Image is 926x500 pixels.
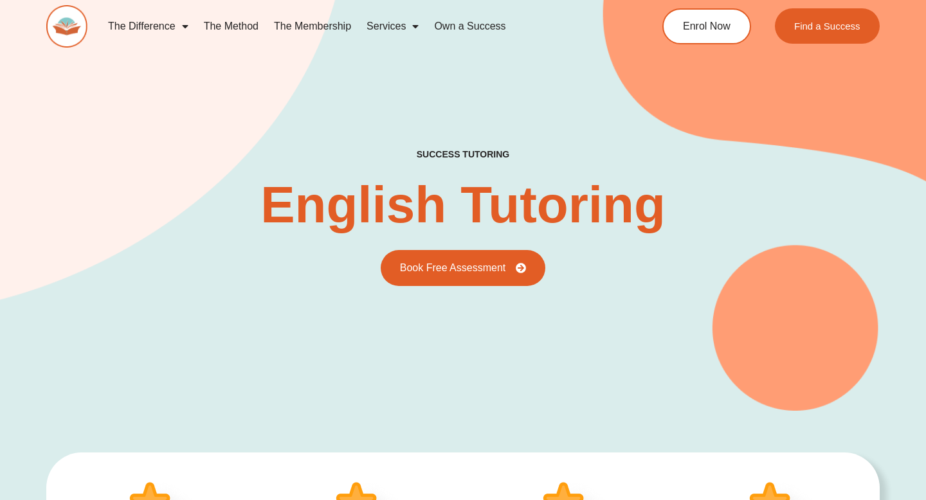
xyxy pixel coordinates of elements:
[100,12,615,41] nav: Menu
[260,179,666,231] h2: English Tutoring
[381,250,546,286] a: Book Free Assessment
[426,12,513,41] a: Own a Success
[775,8,880,44] a: Find a Success
[683,21,731,31] span: Enrol Now
[196,12,266,41] a: The Method
[400,263,506,273] span: Book Free Assessment
[417,148,509,160] h2: success tutoring
[794,21,860,31] span: Find a Success
[100,12,196,41] a: The Difference
[266,12,359,41] a: The Membership
[359,12,426,41] a: Services
[662,8,751,44] a: Enrol Now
